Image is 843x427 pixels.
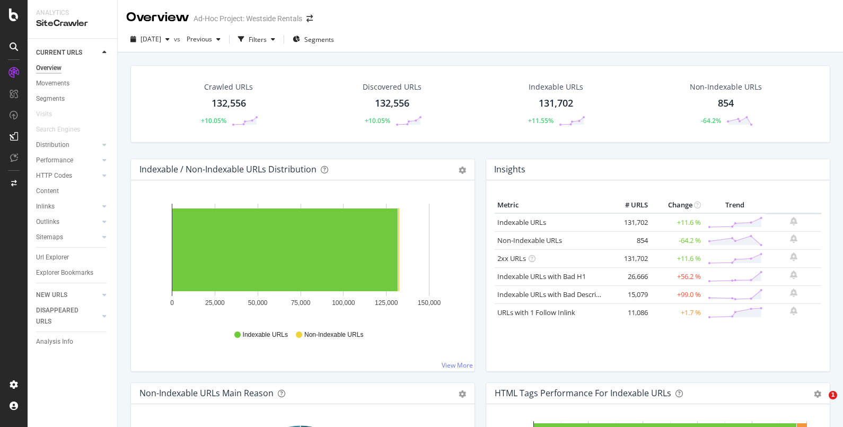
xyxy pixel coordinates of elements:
div: Outlinks [36,216,59,228]
div: Indexable / Non-Indexable URLs Distribution [139,164,317,175]
div: Performance [36,155,73,166]
a: Inlinks [36,201,99,212]
button: Segments [288,31,338,48]
td: +1.7 % [651,303,704,321]
div: Filters [249,35,267,44]
div: SiteCrawler [36,18,109,30]
div: Non-Indexable URLs [690,82,762,92]
button: [DATE] [126,31,174,48]
span: 1 [829,391,837,399]
a: CURRENT URLS [36,47,99,58]
text: 25,000 [205,299,225,307]
a: Visits [36,109,63,120]
div: bell-plus [790,271,797,279]
a: Indexable URLs with Bad Description [497,290,613,299]
div: 854 [718,97,734,110]
div: gear [459,390,466,398]
td: +99.0 % [651,285,704,303]
a: Outlinks [36,216,99,228]
div: HTML Tags Performance for Indexable URLs [495,388,671,398]
div: Sitemaps [36,232,63,243]
a: View More [442,361,473,370]
a: Analysis Info [36,336,110,347]
div: Content [36,186,59,197]
th: Metric [495,197,608,213]
a: Non-Indexable URLs [497,236,562,245]
div: Discovered URLs [363,82,421,92]
div: Visits [36,109,52,120]
div: Overview [36,63,62,74]
text: 100,000 [332,299,355,307]
div: bell-plus [790,307,797,315]
td: +56.2 % [651,267,704,285]
div: Movements [36,78,69,89]
div: Segments [36,93,65,104]
div: 132,556 [375,97,409,110]
div: Url Explorer [36,252,69,263]
div: gear [814,390,821,398]
div: Explorer Bookmarks [36,267,93,278]
text: 50,000 [248,299,268,307]
div: CURRENT URLS [36,47,82,58]
text: 75,000 [291,299,311,307]
td: +11.6 % [651,213,704,232]
span: Segments [304,35,334,44]
div: Ad-Hoc Project: Westside Rentals [194,13,302,24]
td: 131,702 [608,213,651,232]
td: 11,086 [608,303,651,321]
a: Sitemaps [36,232,99,243]
a: Content [36,186,110,197]
h4: Insights [494,162,525,177]
span: Non-Indexable URLs [304,330,363,339]
span: 2025 Aug. 22nd [140,34,161,43]
td: +11.6 % [651,249,704,267]
td: 15,079 [608,285,651,303]
text: 0 [170,299,174,307]
div: bell-plus [790,217,797,225]
a: NEW URLS [36,290,99,301]
div: +10.05% [201,116,226,125]
th: Trend [704,197,766,213]
div: Analysis Info [36,336,73,347]
td: 854 [608,231,651,249]
text: 150,000 [418,299,441,307]
a: Indexable URLs [497,217,546,227]
a: HTTP Codes [36,170,99,181]
div: -64.2% [701,116,721,125]
a: 2xx URLs [497,254,526,263]
span: vs [174,34,182,43]
div: bell-plus [790,289,797,297]
div: Inlinks [36,201,55,212]
span: Indexable URLs [243,330,288,339]
div: HTTP Codes [36,170,72,181]
div: 131,702 [539,97,573,110]
a: Movements [36,78,110,89]
a: Segments [36,93,110,104]
div: arrow-right-arrow-left [306,15,313,22]
div: Non-Indexable URLs Main Reason [139,388,274,398]
div: +11.55% [528,116,554,125]
td: 26,666 [608,267,651,285]
a: Url Explorer [36,252,110,263]
button: Previous [182,31,225,48]
span: Previous [182,34,212,43]
a: Indexable URLs with Bad H1 [497,272,586,281]
svg: A chart. [139,197,461,320]
text: 125,000 [375,299,398,307]
div: Crawled URLs [204,82,253,92]
th: Change [651,197,704,213]
a: Explorer Bookmarks [36,267,110,278]
div: Distribution [36,140,69,151]
a: Performance [36,155,99,166]
div: bell-plus [790,234,797,243]
td: 131,702 [608,249,651,267]
th: # URLS [608,197,651,213]
div: Overview [126,8,189,27]
div: +10.05% [365,116,390,125]
div: Indexable URLs [529,82,583,92]
td: -64.2 % [651,231,704,249]
button: Filters [234,31,279,48]
div: bell-plus [790,252,797,261]
div: NEW URLS [36,290,67,301]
